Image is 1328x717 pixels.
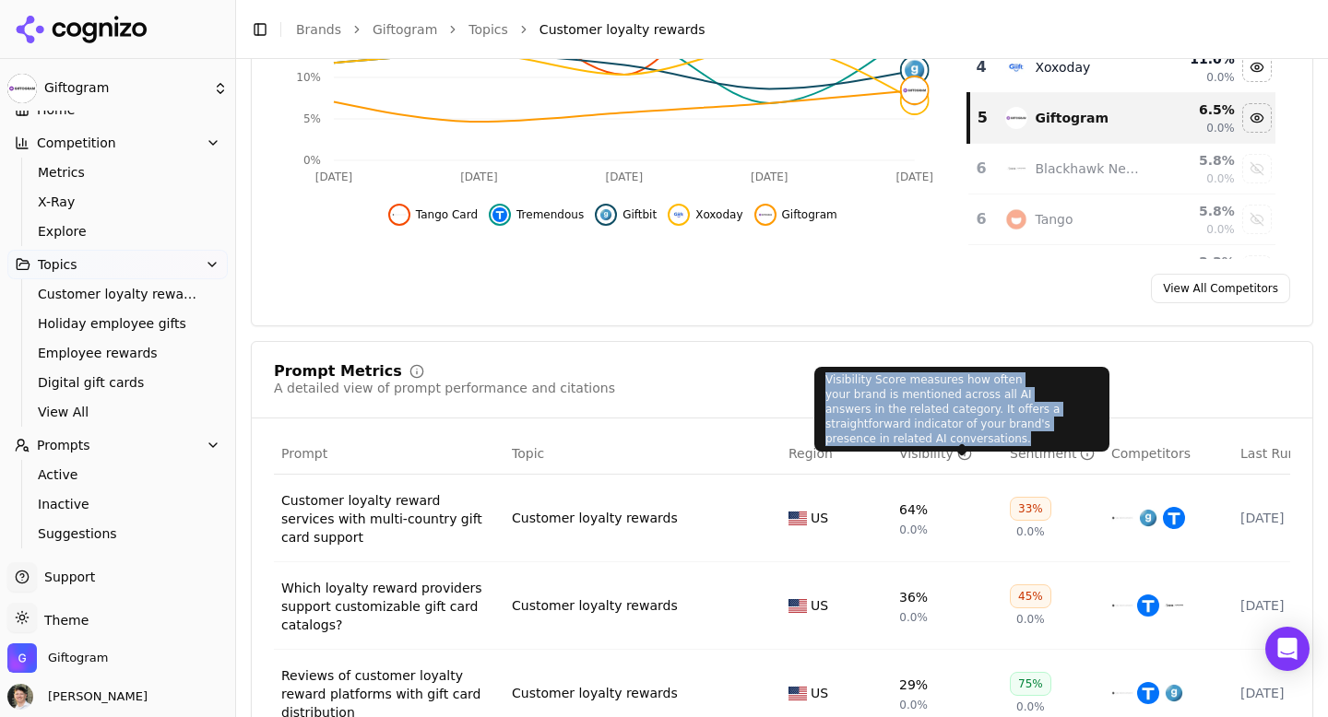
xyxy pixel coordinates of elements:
[296,71,321,84] tspan: 10%
[899,523,928,537] span: 0.0%
[373,20,437,39] a: Giftogram
[976,158,988,180] div: 6
[606,170,644,183] tspan: [DATE]
[1111,507,1133,529] img: tango card
[811,596,828,615] span: US
[814,367,1109,452] div: Visibility Score measures how often your brand is mentioned across all AI answers in the related ...
[902,77,928,103] img: giftogram
[751,170,788,183] tspan: [DATE]
[1035,210,1073,229] div: Tango
[968,42,1275,93] tr: 4xoxodayXoxoday11.0%0.0%Hide xoxoday data
[30,189,206,215] a: X-Ray
[1137,682,1159,704] img: tremendous
[1035,58,1090,76] div: Xoxoday
[30,370,206,395] a: Digital gift cards
[504,433,781,475] th: Topic
[30,159,206,185] a: Metrics
[788,599,807,613] img: US flag
[38,314,198,333] span: Holiday employee gifts
[7,128,228,158] button: Competition
[30,340,206,366] a: Employee rewards
[1016,524,1045,539] span: 0.0%
[1242,103,1272,133] button: Hide giftogram data
[512,684,678,702] a: Customer loyalty rewards
[599,207,613,222] img: giftbit
[976,56,988,78] div: 4
[758,207,773,222] img: giftogram
[44,80,206,97] span: Giftogram
[895,170,933,183] tspan: [DATE]
[30,491,206,517] a: Inactive
[1005,107,1027,129] img: giftogram
[303,154,321,167] tspan: 0%
[512,509,678,527] a: Customer loyalty rewards
[30,311,206,336] a: Holiday employee gifts
[899,444,972,463] div: Visibility
[781,433,892,475] th: Region
[1163,682,1185,704] img: giftbit
[1111,594,1133,617] img: tango card
[30,399,206,425] a: View All
[754,204,837,226] button: Hide giftogram data
[622,207,657,222] span: Giftbit
[1035,109,1109,127] div: Giftogram
[281,579,497,634] div: Which loyalty reward providers support customizable gift card catalogs?
[303,112,321,125] tspan: 5%
[7,552,228,582] a: Citations
[512,596,678,615] a: Customer loyalty rewards
[1157,151,1235,170] div: 5.8 %
[38,344,198,362] span: Employee rewards
[1016,699,1045,714] span: 0.0%
[968,245,1275,296] tr: 3.3%Show rybbon data
[281,491,497,547] a: Customer loyalty reward services with multi-country gift card support
[1104,433,1233,475] th: Competitors
[968,93,1275,144] tr: 5giftogramGiftogram6.5%0.0%Hide giftogram data
[512,444,544,463] span: Topic
[1265,627,1310,671] div: Open Intercom Messenger
[48,650,108,666] span: Giftogram
[516,207,584,222] span: Tremendous
[38,285,198,303] span: Customer loyalty rewards
[899,698,928,712] span: 0.0%
[1157,202,1235,220] div: 5.8 %
[811,684,828,702] span: US
[37,436,90,454] span: Prompts
[1151,274,1290,303] a: View All Competitors
[37,613,89,628] span: Theme
[1157,50,1235,68] div: 11.0 %
[38,403,198,421] span: View All
[30,281,206,307] a: Customer loyalty rewards
[30,521,206,547] a: Suggestions
[695,207,742,222] span: Xoxoday
[38,222,198,241] span: Explore
[416,207,478,222] span: Tango Card
[1010,672,1051,696] div: 75%
[37,134,116,152] span: Competition
[811,509,828,527] span: US
[1206,171,1235,186] span: 0.0%
[899,610,928,625] span: 0.0%
[1240,596,1327,615] div: [DATE]
[468,20,508,39] a: Topics
[976,208,988,230] div: 6
[978,107,988,129] div: 5
[782,207,837,222] span: Giftogram
[1111,682,1133,704] img: tango card
[671,207,686,222] img: xoxoday
[38,163,198,182] span: Metrics
[38,373,198,392] span: Digital gift cards
[315,170,353,183] tspan: [DATE]
[1005,158,1027,180] img: blackhawk network
[7,430,228,460] button: Prompts
[38,255,77,274] span: Topics
[1010,497,1051,521] div: 33%
[7,74,37,103] img: Giftogram
[1010,444,1095,463] div: Sentiment
[296,22,341,37] a: Brands
[968,194,1275,245] tr: 6tangoTango5.8%0.0%Show tango data
[899,588,928,606] div: 36%
[281,444,327,463] span: Prompt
